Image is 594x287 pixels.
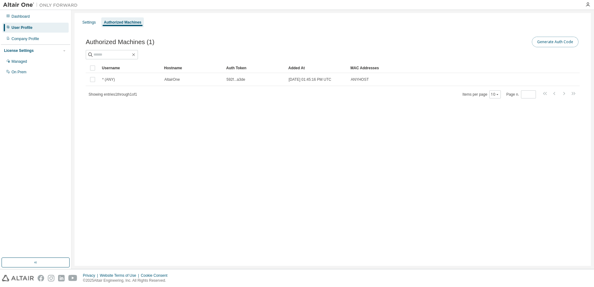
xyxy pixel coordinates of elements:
div: Hostname [164,63,221,73]
span: Page n. [506,90,536,98]
div: Username [102,63,159,73]
img: linkedin.svg [58,275,65,281]
span: Showing entries 1 through 1 of 1 [89,92,137,97]
span: ANYHOST [351,77,369,82]
span: * (ANY) [102,77,115,82]
span: 592f...a3de [226,77,245,82]
div: Website Terms of Use [100,273,141,278]
div: Company Profile [11,36,39,41]
div: Authorized Machines [104,20,141,25]
img: youtube.svg [68,275,77,281]
p: © 2025 Altair Engineering, Inc. All Rights Reserved. [83,278,171,283]
img: Altair One [3,2,81,8]
span: AltairOne [164,77,180,82]
span: [DATE] 01:45:16 PM UTC [289,77,331,82]
img: altair_logo.svg [2,275,34,281]
div: MAC Addresses [350,63,514,73]
div: Dashboard [11,14,30,19]
span: Authorized Machines (1) [86,39,154,46]
div: On Prem [11,70,26,75]
img: facebook.svg [38,275,44,281]
div: Managed [11,59,27,64]
div: Cookie Consent [141,273,171,278]
div: Privacy [83,273,100,278]
div: License Settings [4,48,34,53]
div: User Profile [11,25,32,30]
div: Auth Token [226,63,283,73]
button: 10 [491,92,499,97]
div: Settings [82,20,96,25]
span: Items per page [463,90,501,98]
button: Generate Auth Code [532,37,578,47]
img: instagram.svg [48,275,54,281]
div: Added At [288,63,345,73]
